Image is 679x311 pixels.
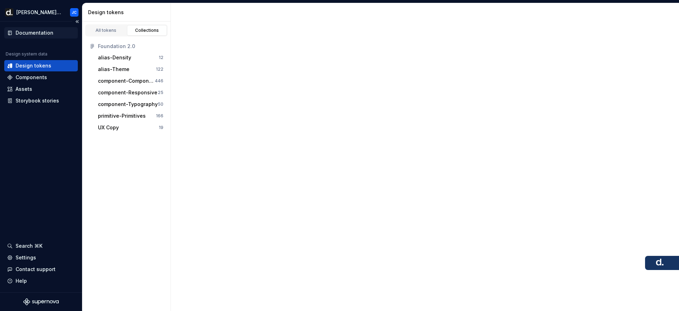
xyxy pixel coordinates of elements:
button: primitive-Primitives166 [95,110,166,122]
div: primitive-Primitives [98,112,146,119]
a: Storybook stories [4,95,78,106]
div: Design tokens [16,62,51,69]
button: component-Typography50 [95,99,166,110]
div: Help [16,277,27,284]
div: component-Components [98,77,155,84]
div: Assets [16,86,32,93]
div: alias-Density [98,54,131,61]
div: 166 [156,113,163,119]
button: Contact support [4,264,78,275]
button: alias-Density12 [95,52,166,63]
div: 19 [159,125,163,130]
div: 122 [156,66,163,72]
button: Search ⌘K [4,240,78,252]
a: Components [4,72,78,83]
div: component-Responsive [98,89,157,96]
div: JC [72,10,77,15]
div: Search ⌘K [16,242,42,250]
div: Design system data [6,51,47,57]
div: 12 [159,55,163,60]
div: Collections [129,28,165,33]
div: Settings [16,254,36,261]
img: b918d911-6884-482e-9304-cbecc30deec6.png [5,8,13,17]
div: Foundation 2.0 [98,43,163,50]
div: alias-Theme [98,66,129,73]
div: Design tokens [88,9,168,16]
div: component-Typography [98,101,158,108]
a: Design tokens [4,60,78,71]
div: Storybook stories [16,97,59,104]
div: 446 [155,78,163,84]
div: Components [16,74,47,81]
a: Documentation [4,27,78,39]
div: Contact support [16,266,56,273]
button: component-Components446 [95,75,166,87]
div: [PERSON_NAME] UI [16,9,62,16]
div: Documentation [16,29,53,36]
div: UX Copy [98,124,119,131]
button: UX Copy19 [95,122,166,133]
button: [PERSON_NAME] UIJC [1,5,81,20]
a: Assets [4,83,78,95]
button: alias-Theme122 [95,64,166,75]
div: 50 [158,101,163,107]
div: All tokens [88,28,124,33]
svg: Supernova Logo [23,298,59,305]
button: Collapse sidebar [72,17,82,27]
a: Settings [4,252,78,263]
button: Help [4,275,78,287]
div: 25 [158,90,163,95]
button: component-Responsive25 [95,87,166,98]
